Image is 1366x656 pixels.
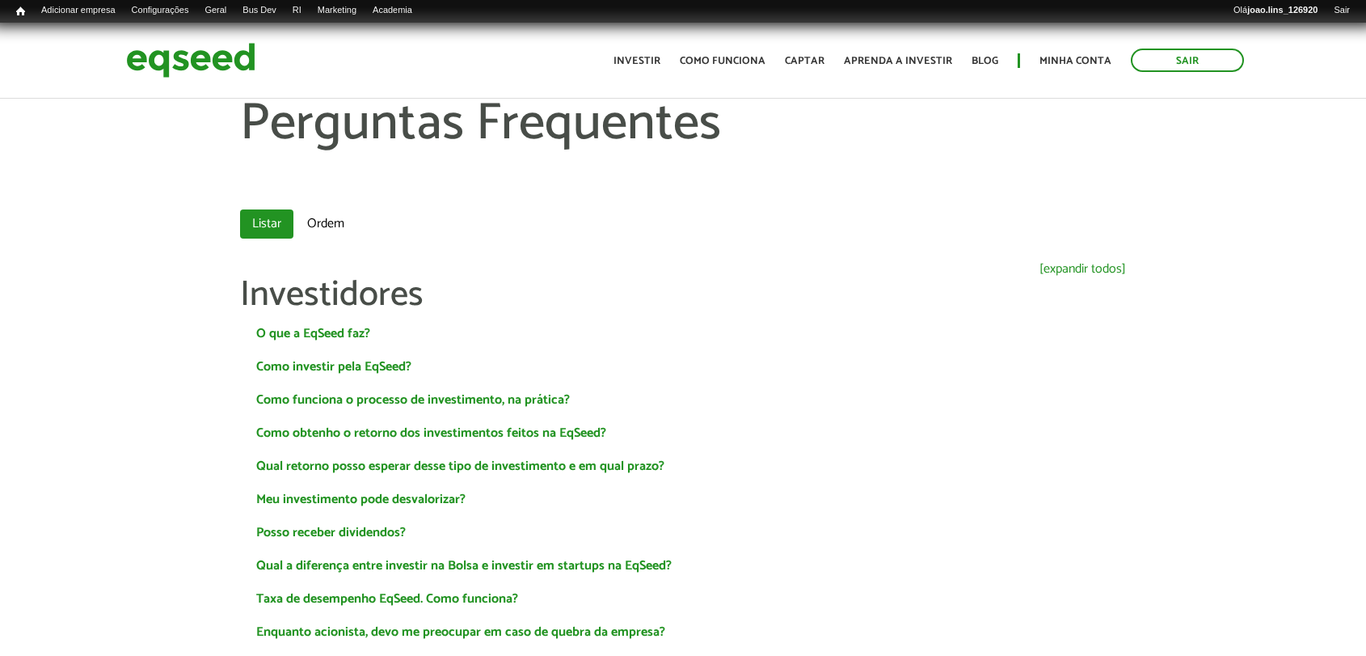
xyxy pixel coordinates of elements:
[1039,263,1126,276] a: [expandir todos]
[1225,4,1326,17] a: Olájoao.lins_126920
[126,39,255,82] img: EqSeed
[285,4,310,17] a: RI
[844,56,952,66] a: Aprenda a investir
[1131,49,1244,72] a: Sair
[256,493,466,506] a: Meu investimento pode desvalorizar?
[256,560,672,573] a: Qual a diferença entre investir na Bolsa e investir em startups na EqSeed?
[256,527,406,540] a: Posso receber dividendos?
[310,4,365,17] a: Marketing
[256,361,411,374] a: Como investir pela EqSeed?
[256,394,570,407] a: Como funciona o processo de investimento, na prática?
[256,460,664,473] a: Qual retorno posso esperar desse tipo de investimento e em qual prazo?
[256,328,370,341] a: O que a EqSeed faz?
[365,4,420,17] a: Academia
[8,4,33,19] a: Início
[613,56,660,66] a: Investir
[972,56,998,66] a: Blog
[240,209,293,239] a: Listar
[16,6,25,17] span: Início
[1039,56,1111,66] a: Minha conta
[240,276,1127,315] h3: Investidores
[295,209,356,239] a: Ordem
[1326,4,1358,17] a: Sair
[1247,5,1318,15] strong: joao.lins_126920
[256,593,518,606] a: Taxa de desempenho EqSeed. Como funciona?
[234,4,285,17] a: Bus Dev
[256,626,665,639] a: Enquanto acionista, devo me preocupar em caso de quebra da empresa?
[785,56,824,66] a: Captar
[240,96,1127,201] h1: Perguntas Frequentes
[196,4,234,17] a: Geral
[680,56,765,66] a: Como funciona
[124,4,197,17] a: Configurações
[33,4,124,17] a: Adicionar empresa
[256,427,606,440] a: Como obtenho o retorno dos investimentos feitos na EqSeed?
